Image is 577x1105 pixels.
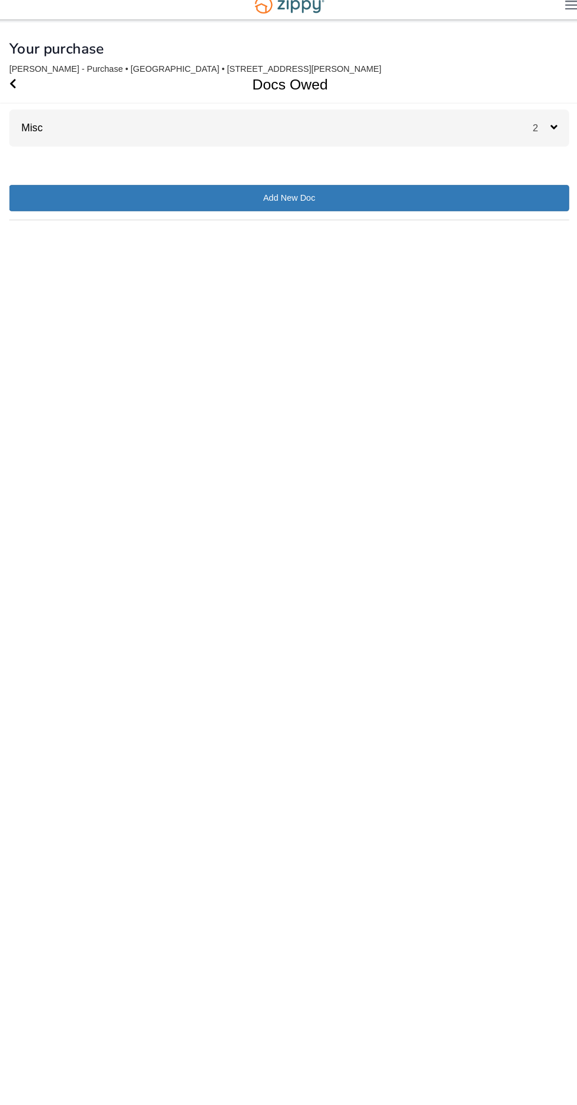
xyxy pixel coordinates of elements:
a: Go Back [18,73,24,109]
span: 2 [524,128,541,138]
a: Misc [18,128,50,139]
h1: Docs Owed [9,73,555,109]
h1: Your purchase [18,49,110,64]
div: [PERSON_NAME] - Purchase • [GEOGRAPHIC_DATA] • [STREET_ADDRESS][PERSON_NAME] [18,71,559,81]
a: Add New Doc [18,188,559,214]
img: Mobile Dropdown Menu [555,9,568,18]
